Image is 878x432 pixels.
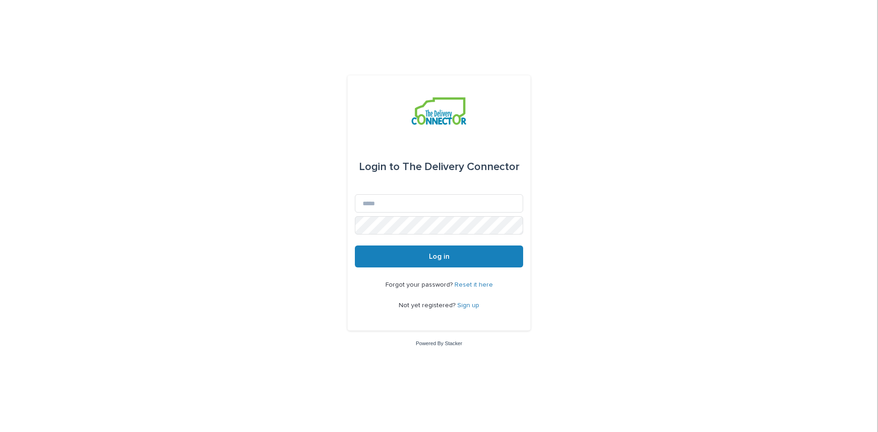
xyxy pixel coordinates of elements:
span: Log in [429,253,450,260]
a: Sign up [457,302,479,309]
img: aCWQmA6OSGG0Kwt8cj3c [412,97,466,125]
span: Forgot your password? [385,282,455,288]
span: Login to [359,161,400,172]
a: Reset it here [455,282,493,288]
button: Log in [355,245,523,267]
span: Not yet registered? [399,302,457,309]
a: Powered By Stacker [416,341,462,346]
div: The Delivery Connector [359,154,519,180]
